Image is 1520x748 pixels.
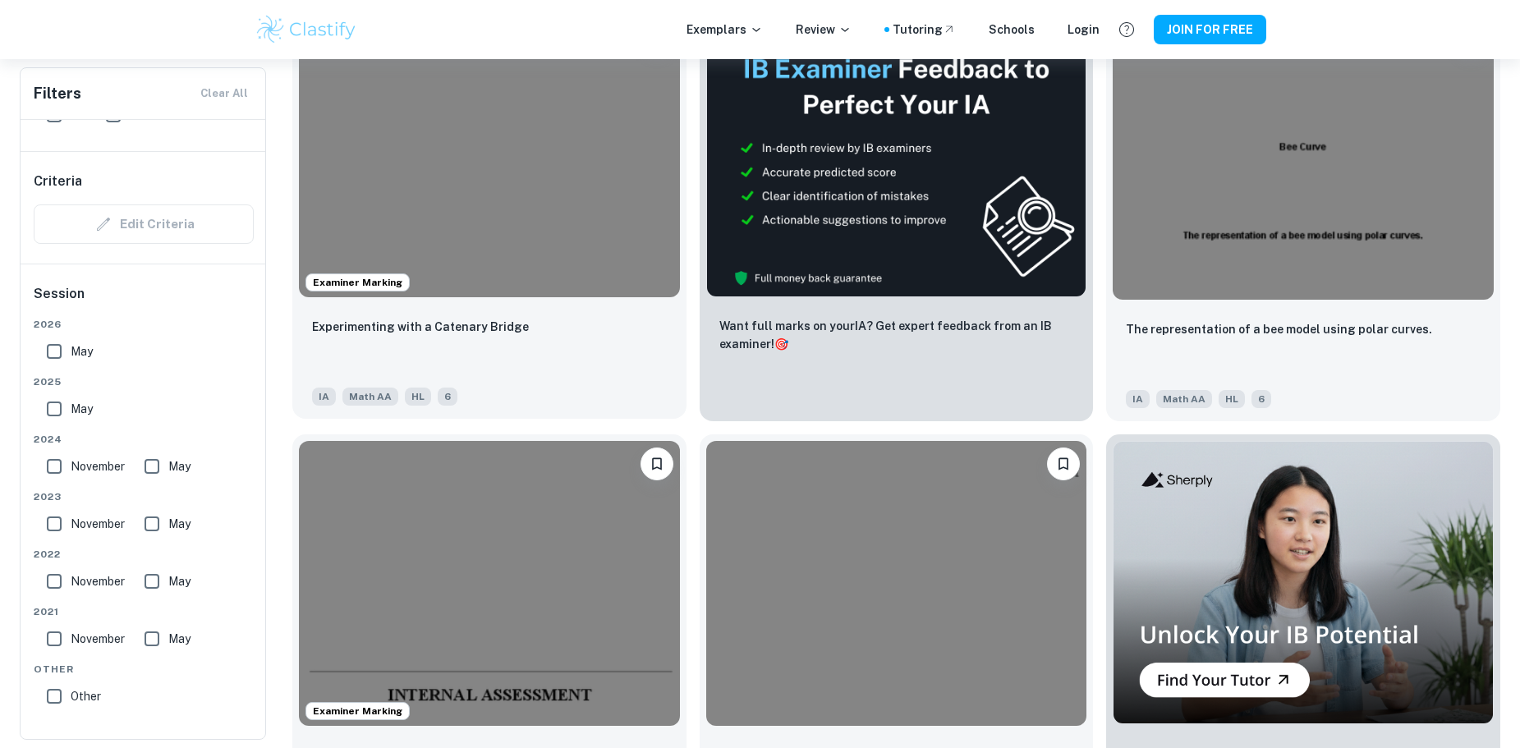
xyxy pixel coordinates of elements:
span: Examiner Marking [306,704,409,718]
span: 2022 [34,547,254,562]
span: Math AA [342,388,398,406]
img: Thumbnail [1113,441,1494,724]
span: May [168,630,191,648]
span: November [71,630,125,648]
span: November [71,572,125,590]
img: Math AA IA example thumbnail: Experimenting with a Catenary Bridge [299,11,680,297]
span: 6 [1251,390,1271,408]
span: 2024 [34,432,254,447]
p: Want full marks on your IA ? Get expert feedback from an IB examiner! [719,317,1074,353]
span: HL [1219,390,1245,408]
span: May [71,400,93,418]
p: The representation of a bee model using polar curves. [1126,320,1432,338]
img: Thumbnail [706,14,1087,297]
span: May [168,572,191,590]
img: Math AA IA example thumbnail: Modelling heart rate (BPM) of an individ [299,441,680,727]
p: Review [796,21,852,39]
a: ThumbnailWant full marks on yourIA? Get expert feedback from an IB examiner! [700,7,1094,421]
span: Examiner Marking [306,275,409,290]
span: 2025 [34,374,254,389]
span: 🎯 [774,337,788,351]
img: Math AA IA example thumbnail: The representation of a bee model using [1113,14,1494,300]
div: Criteria filters are unavailable when searching by topic [34,204,254,244]
a: Schools [989,21,1035,39]
span: May [168,515,191,533]
span: HL [405,388,431,406]
span: 2026 [34,317,254,332]
a: Please log in to bookmark exemplarsThe representation of a bee model using polar curves.IAMath AAHL6 [1106,7,1500,421]
button: Please log in to bookmark exemplars [641,447,673,480]
span: IA [1126,390,1150,408]
p: Experimenting with a Catenary Bridge [312,318,529,336]
span: 2021 [34,604,254,619]
span: May [71,342,93,360]
p: Exemplars [687,21,763,39]
img: Math AA IA example thumbnail: Developing and optimizing an intelligent [706,441,1087,727]
button: Please log in to bookmark exemplars [1047,447,1080,480]
span: Other [34,662,254,677]
span: May [168,457,191,475]
span: 6 [438,388,457,406]
h6: Session [34,284,254,317]
span: 2023 [34,489,254,504]
button: Help and Feedback [1113,16,1141,44]
button: JOIN FOR FREE [1154,15,1266,44]
span: Other [71,687,101,705]
span: November [71,457,125,475]
span: November [71,515,125,533]
h6: Criteria [34,172,82,191]
a: Login [1068,21,1100,39]
img: Clastify logo [255,13,359,46]
span: Math AA [1156,390,1212,408]
h6: Filters [34,82,81,105]
span: IA [312,388,336,406]
a: Examiner MarkingPlease log in to bookmark exemplarsExperimenting with a Catenary BridgeIAMath AAHL6 [292,7,687,421]
a: Tutoring [893,21,956,39]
